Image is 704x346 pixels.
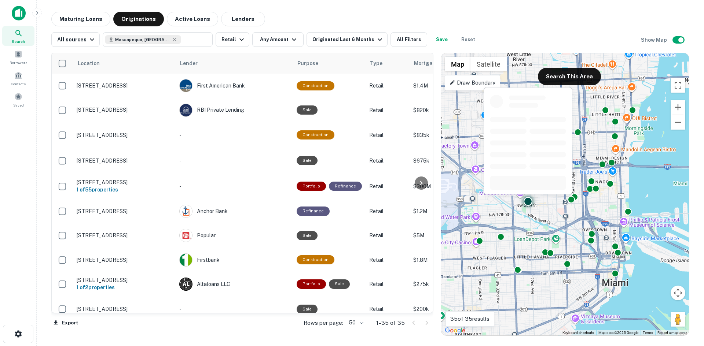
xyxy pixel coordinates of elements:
[297,182,326,191] div: This is a portfolio loan with 55 properties
[180,79,192,92] img: picture
[297,81,334,90] div: This loan purpose was for construction
[179,157,289,165] p: -
[470,57,507,71] button: Show satellite imagery
[57,35,96,44] div: All sources
[77,59,109,68] span: Location
[538,68,601,85] button: Search This Area
[179,305,289,313] p: -
[77,107,172,113] p: [STREET_ADDRESS]
[179,79,289,92] div: First American Bank
[115,36,170,43] span: Massapequa, [GEOGRAPHIC_DATA], [GEOGRAPHIC_DATA]
[413,207,487,215] p: $1.2M
[179,205,289,218] div: Anchor Bank
[369,280,406,288] p: Retail
[13,102,24,108] span: Saved
[366,53,410,74] th: Type
[216,32,249,47] button: Retail
[77,186,172,194] h6: 1 of 55 properties
[180,59,198,68] span: Lender
[312,35,384,44] div: Originated Last 6 Months
[376,319,405,327] p: 1–35 of 35
[369,131,406,139] p: Retail
[176,53,293,74] th: Lender
[2,26,34,46] a: Search
[671,78,685,93] button: Toggle fullscreen view
[304,319,343,327] p: Rows per page:
[113,12,164,26] button: Originations
[51,12,110,26] button: Maturing Loans
[430,32,454,47] button: Save your search to get updates of matches that match your search criteria.
[456,32,480,47] button: Reset
[413,305,487,313] p: $200k
[450,315,489,323] p: 35 of 35 results
[77,232,172,239] p: [STREET_ADDRESS]
[390,32,427,47] button: All Filters
[179,229,289,242] div: Popular
[77,179,172,186] p: [STREET_ADDRESS]
[2,90,34,109] a: Saved
[562,330,594,335] button: Keyboard shortcuts
[297,105,318,115] div: Sale
[77,283,172,291] h6: 1 of 2 properties
[413,182,487,190] p: $300M
[12,38,25,44] span: Search
[77,257,172,263] p: [STREET_ADDRESS]
[445,57,470,71] button: Show street map
[2,68,34,88] div: Contacts
[77,277,172,283] p: [STREET_ADDRESS]
[221,12,265,26] button: Lenders
[77,132,172,138] p: [STREET_ADDRESS]
[667,264,704,299] iframe: Chat Widget
[51,317,80,328] button: Export
[369,256,406,264] p: Retail
[369,82,406,90] p: Retail
[598,331,638,335] span: Map data ©2025 Google
[77,306,172,312] p: [STREET_ADDRESS]
[167,12,218,26] button: Active Loans
[413,106,487,114] p: $820k
[183,280,189,288] p: A L
[11,81,26,87] span: Contacts
[51,32,100,47] button: All sources
[346,317,364,328] div: 50
[77,157,172,164] p: [STREET_ADDRESS]
[370,59,382,68] span: Type
[297,231,318,240] div: Sale
[329,182,362,191] div: This loan purpose was for refinancing
[180,229,192,242] img: picture
[179,278,289,291] div: Altaloans LLC
[450,78,495,87] p: Draw Boundary
[2,47,34,67] a: Borrowers
[413,82,487,90] p: $1.4M
[77,82,172,89] p: [STREET_ADDRESS]
[441,53,689,335] div: 0 0
[12,6,26,21] img: capitalize-icon.png
[641,36,668,44] h6: Show Map
[329,279,350,289] div: Sale
[369,157,406,165] p: Retail
[671,115,685,130] button: Zoom out
[369,182,406,190] p: Retail
[297,59,328,68] span: Purpose
[443,326,467,335] img: Google
[179,104,289,117] div: RBI Private Lending
[413,231,487,239] p: $5M
[297,130,334,139] div: This loan purpose was for construction
[297,156,318,165] div: Sale
[369,207,406,215] p: Retail
[179,253,289,267] div: Firstbank
[369,231,406,239] p: Retail
[73,53,176,74] th: Location
[180,205,192,217] img: picture
[10,60,27,66] span: Borrowers
[179,131,289,139] p: -
[180,104,192,116] img: picture
[643,331,653,335] a: Terms (opens in new tab)
[297,207,330,216] div: This loan purpose was for refinancing
[180,254,192,266] img: picture
[671,312,685,327] button: Drag Pegman onto the map to open Street View
[671,100,685,115] button: Zoom in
